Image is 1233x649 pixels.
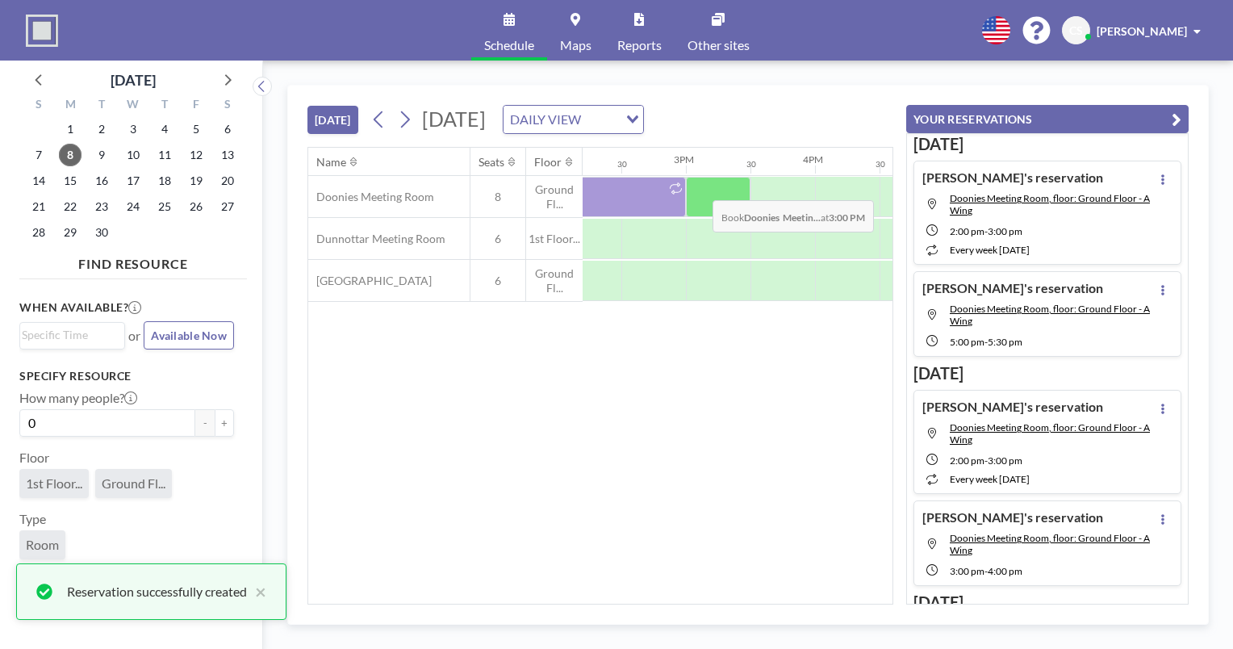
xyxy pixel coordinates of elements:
[316,155,346,170] div: Name
[913,592,1181,613] h3: [DATE]
[913,134,1181,154] h3: [DATE]
[674,153,694,165] div: 3PM
[713,200,874,232] span: Book at
[950,192,1150,216] span: Doonies Meeting Room, floor: Ground Floor - A Wing
[746,159,756,170] div: 30
[55,95,86,116] div: M
[984,565,988,577] span: -
[470,274,525,288] span: 6
[148,95,180,116] div: T
[950,244,1030,256] span: every week [DATE]
[526,182,583,211] span: Ground Fl...
[534,155,562,170] div: Floor
[128,328,140,344] span: or
[151,329,227,342] span: Available Now
[27,170,50,192] span: Sunday, September 14, 2025
[479,155,504,170] div: Seats
[27,195,50,218] span: Sunday, September 21, 2025
[950,303,1150,327] span: Doonies Meeting Room, floor: Ground Floor - A Wing
[470,232,525,246] span: 6
[215,409,234,437] button: +
[922,399,1103,415] h4: [PERSON_NAME]'s reservation
[922,280,1103,296] h4: [PERSON_NAME]'s reservation
[153,118,176,140] span: Thursday, September 4, 2025
[19,369,234,383] h3: Specify resource
[526,232,583,246] span: 1st Floor...
[144,321,234,350] button: Available Now
[86,95,118,116] div: T
[216,118,239,140] span: Saturday, September 6, 2025
[26,15,58,47] img: organization-logo
[688,39,750,52] span: Other sites
[122,195,144,218] span: Wednesday, September 24, 2025
[744,211,821,224] b: Doonies Meetin...
[19,511,46,527] label: Type
[586,109,616,130] input: Search for option
[1097,24,1187,38] span: [PERSON_NAME]
[913,363,1181,383] h3: [DATE]
[185,118,207,140] span: Friday, September 5, 2025
[111,69,156,91] div: [DATE]
[308,232,445,246] span: Dunnottar Meeting Room
[20,323,124,347] div: Search for option
[526,266,583,295] span: Ground Fl...
[307,106,358,134] button: [DATE]
[90,118,113,140] span: Tuesday, September 2, 2025
[185,144,207,166] span: Friday, September 12, 2025
[195,409,215,437] button: -
[617,39,662,52] span: Reports
[216,195,239,218] span: Saturday, September 27, 2025
[950,532,1150,556] span: Doonies Meeting Room, floor: Ground Floor - A Wing
[59,170,82,192] span: Monday, September 15, 2025
[308,274,432,288] span: [GEOGRAPHIC_DATA]
[27,144,50,166] span: Sunday, September 7, 2025
[617,159,627,170] div: 30
[308,190,434,204] span: Doonies Meeting Room
[950,225,984,237] span: 2:00 PM
[22,326,115,344] input: Search for option
[26,475,82,492] span: 1st Floor...
[950,454,984,467] span: 2:00 PM
[504,106,643,133] div: Search for option
[507,109,584,130] span: DAILY VIEW
[988,565,1022,577] span: 4:00 PM
[153,144,176,166] span: Thursday, September 11, 2025
[422,107,486,131] span: [DATE]
[484,39,534,52] span: Schedule
[59,195,82,218] span: Monday, September 22, 2025
[153,195,176,218] span: Thursday, September 25, 2025
[19,390,137,406] label: How many people?
[59,118,82,140] span: Monday, September 1, 2025
[984,225,988,237] span: -
[984,454,988,467] span: -
[122,170,144,192] span: Wednesday, September 17, 2025
[922,170,1103,186] h4: [PERSON_NAME]'s reservation
[950,473,1030,485] span: every week [DATE]
[67,582,247,601] div: Reservation successfully created
[118,95,149,116] div: W
[988,336,1022,348] span: 5:30 PM
[803,153,823,165] div: 4PM
[102,475,165,492] span: Ground Fl...
[1069,23,1083,38] span: CS
[211,95,243,116] div: S
[560,39,591,52] span: Maps
[216,144,239,166] span: Saturday, September 13, 2025
[153,170,176,192] span: Thursday, September 18, 2025
[247,582,266,601] button: close
[216,170,239,192] span: Saturday, September 20, 2025
[90,195,113,218] span: Tuesday, September 23, 2025
[90,170,113,192] span: Tuesday, September 16, 2025
[59,221,82,244] span: Monday, September 29, 2025
[470,190,525,204] span: 8
[950,565,984,577] span: 3:00 PM
[950,336,984,348] span: 5:00 PM
[90,144,113,166] span: Tuesday, September 9, 2025
[876,159,885,170] div: 30
[26,537,59,553] span: Room
[180,95,211,116] div: F
[988,454,1022,467] span: 3:00 PM
[19,450,49,466] label: Floor
[27,221,50,244] span: Sunday, September 28, 2025
[185,170,207,192] span: Friday, September 19, 2025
